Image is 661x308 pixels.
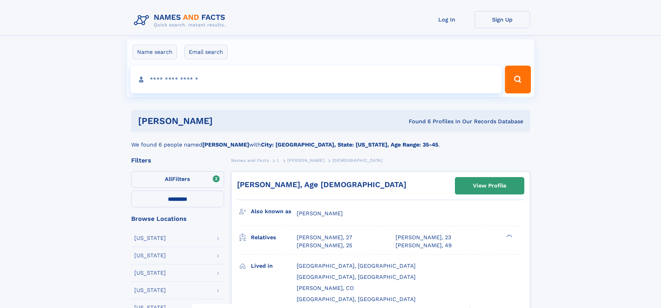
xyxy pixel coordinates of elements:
[475,11,530,28] a: Sign Up
[133,45,177,59] label: Name search
[297,263,416,269] span: [GEOGRAPHIC_DATA], [GEOGRAPHIC_DATA]
[455,177,524,194] a: View Profile
[277,156,280,165] a: L
[202,141,249,148] b: [PERSON_NAME]
[231,156,269,165] a: Names and Facts
[311,118,523,125] div: Found 6 Profiles In Our Records Database
[184,45,228,59] label: Email search
[134,235,166,241] div: [US_STATE]
[251,260,297,272] h3: Lived in
[134,253,166,258] div: [US_STATE]
[332,158,383,163] span: [DEMOGRAPHIC_DATA]
[237,180,406,189] a: [PERSON_NAME], Age [DEMOGRAPHIC_DATA]
[130,66,502,93] input: search input
[131,171,224,188] label: Filters
[277,158,280,163] span: L
[396,234,451,241] a: [PERSON_NAME], 23
[165,176,172,182] span: All
[261,141,438,148] b: City: [GEOGRAPHIC_DATA], State: [US_STATE], Age Range: 35-45
[297,274,416,280] span: [GEOGRAPHIC_DATA], [GEOGRAPHIC_DATA]
[419,11,475,28] a: Log In
[297,210,343,217] span: [PERSON_NAME]
[297,242,352,249] a: [PERSON_NAME], 25
[138,117,311,125] h1: [PERSON_NAME]
[251,206,297,217] h3: Also known as
[287,156,324,165] a: [PERSON_NAME]
[134,288,166,293] div: [US_STATE]
[131,216,224,222] div: Browse Locations
[131,132,530,149] div: We found 6 people named with .
[473,178,506,194] div: View Profile
[505,234,513,238] div: ❯
[131,157,224,164] div: Filters
[297,296,416,302] span: [GEOGRAPHIC_DATA], [GEOGRAPHIC_DATA]
[134,270,166,276] div: [US_STATE]
[505,66,531,93] button: Search Button
[297,285,354,291] span: [PERSON_NAME], CO
[297,234,352,241] a: [PERSON_NAME], 27
[396,242,452,249] a: [PERSON_NAME], 49
[287,158,324,163] span: [PERSON_NAME]
[131,11,231,30] img: Logo Names and Facts
[251,232,297,243] h3: Relatives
